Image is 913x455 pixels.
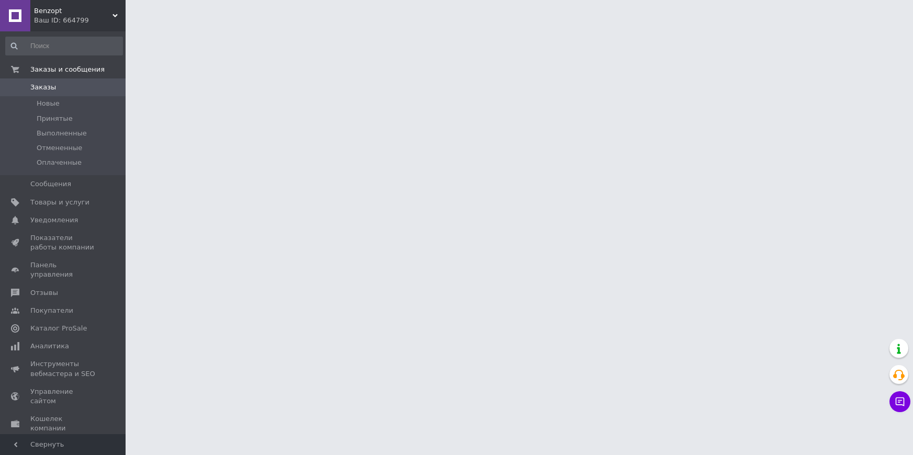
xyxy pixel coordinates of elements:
span: Кошелек компании [30,414,97,433]
span: Заказы и сообщения [30,65,105,74]
div: Ваш ID: 664799 [34,16,126,25]
span: Сообщения [30,179,71,189]
span: Отмененные [37,143,82,153]
span: Показатели работы компании [30,233,97,252]
span: Заказы [30,83,56,92]
span: Принятые [37,114,73,123]
span: Панель управления [30,260,97,279]
span: Выполненные [37,129,87,138]
span: Уведомления [30,215,78,225]
span: Оплаченные [37,158,82,167]
span: Товары и услуги [30,198,89,207]
span: Отзывы [30,288,58,298]
input: Поиск [5,37,123,55]
span: Benzopt [34,6,112,16]
span: Инструменты вебмастера и SEO [30,359,97,378]
span: Новые [37,99,60,108]
button: Чат с покупателем [889,391,910,412]
span: Покупатели [30,306,73,315]
span: Каталог ProSale [30,324,87,333]
span: Управление сайтом [30,387,97,406]
span: Аналитика [30,342,69,351]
